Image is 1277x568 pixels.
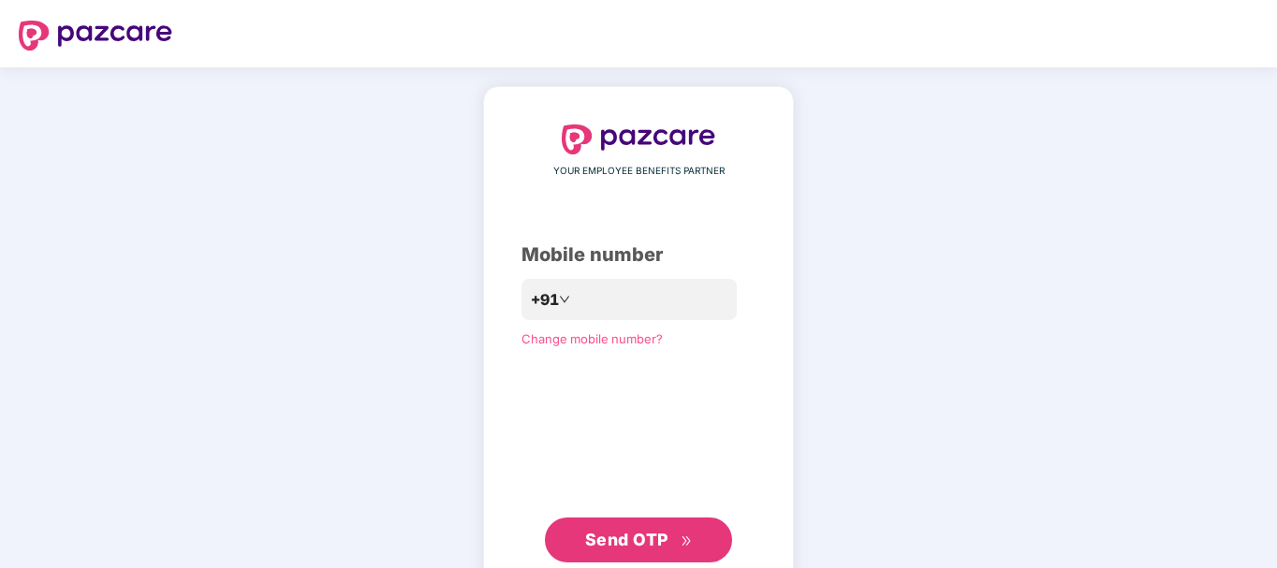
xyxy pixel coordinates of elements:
button: Send OTPdouble-right [545,517,732,562]
span: down [559,294,570,305]
img: logo [562,124,715,154]
span: +91 [531,288,559,312]
div: Mobile number [521,240,756,269]
span: double-right [681,535,693,547]
img: logo [19,21,172,51]
span: YOUR EMPLOYEE BENEFITS PARTNER [553,164,725,179]
a: Change mobile number? [521,331,663,346]
span: Send OTP [585,530,668,549]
